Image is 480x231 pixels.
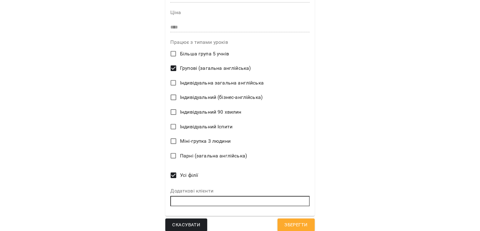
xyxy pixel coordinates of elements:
[180,137,231,145] span: Міні-групка 3 людини
[172,221,200,229] span: Скасувати
[180,123,232,131] span: Індивідуальний Іспити
[180,152,247,160] span: Парні (загальна англійська)
[170,40,309,45] label: Працює з типами уроків
[180,172,198,179] span: Усі філії
[180,64,251,72] span: Групові (загальна англійська)
[284,221,307,229] span: Зберегти
[180,79,264,87] span: Індивідуальна загальна англійська
[180,108,242,116] span: Індивідуальний 90 хвилин
[180,50,229,58] span: Більша група 5 учнів
[170,10,309,15] label: Ціна
[180,94,262,101] span: Індивідуальний (бізнес-англійська)
[170,188,309,193] label: Додаткові клієнти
